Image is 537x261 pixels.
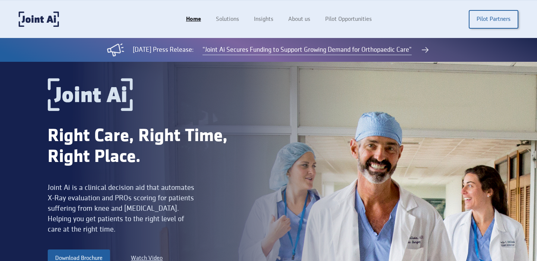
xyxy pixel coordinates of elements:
div: [DATE] Press Release: [133,45,194,55]
a: Home [179,12,208,26]
a: Insights [246,12,281,26]
a: Pilot Partners [469,10,518,29]
a: Solutions [208,12,246,26]
div: Joint Ai is a clinical decision aid that automates X-Ray evaluation and PROs scoring for patients... [48,182,197,235]
a: "Joint Ai Secures Funding to Support Growing Demand for Orthopaedic Care" [202,45,412,55]
a: home [19,12,59,27]
a: About us [281,12,318,26]
div: Right Care, Right Time, Right Place. [48,126,260,168]
a: Pilot Opportunities [318,12,379,26]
